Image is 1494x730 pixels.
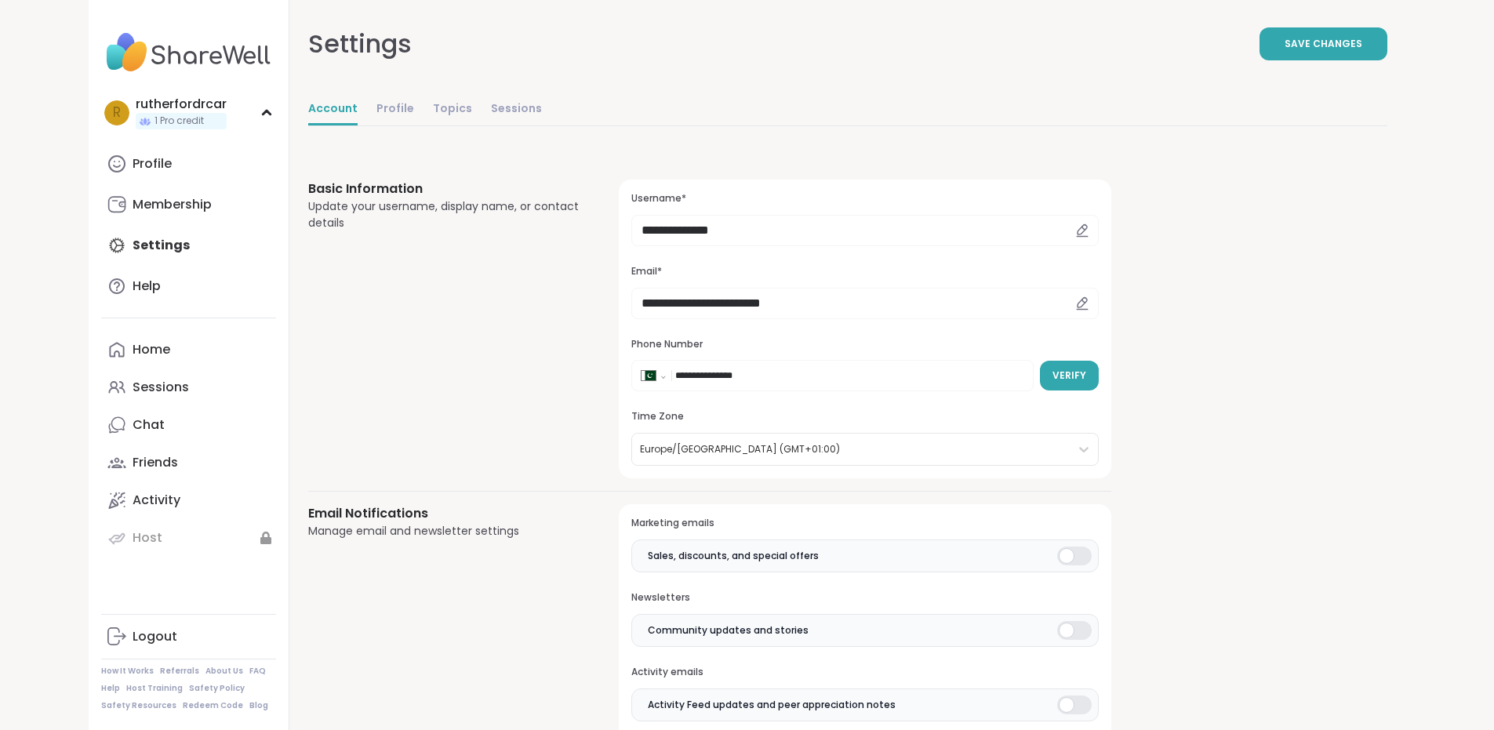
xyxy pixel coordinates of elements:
[491,94,542,125] a: Sessions
[154,114,204,128] span: 1 Pro credit
[1285,37,1362,51] span: Save Changes
[648,623,809,637] span: Community updates and stories
[133,529,162,547] div: Host
[136,96,227,113] div: rutherfordrcar
[101,481,276,519] a: Activity
[308,25,412,63] div: Settings
[101,519,276,557] a: Host
[308,198,582,231] div: Update your username, display name, or contact details
[183,700,243,711] a: Redeem Code
[1052,369,1086,383] span: Verify
[101,406,276,444] a: Chat
[160,666,199,677] a: Referrals
[205,666,243,677] a: About Us
[101,186,276,223] a: Membership
[1040,361,1099,390] button: Verify
[133,155,172,173] div: Profile
[376,94,414,125] a: Profile
[631,410,1098,423] h3: Time Zone
[631,666,1098,679] h3: Activity emails
[133,278,161,295] div: Help
[101,666,154,677] a: How It Works
[101,700,176,711] a: Safety Resources
[308,94,358,125] a: Account
[433,94,472,125] a: Topics
[133,416,165,434] div: Chat
[133,454,178,471] div: Friends
[133,492,180,509] div: Activity
[101,683,120,694] a: Help
[1260,27,1387,60] button: Save Changes
[101,331,276,369] a: Home
[631,591,1098,605] h3: Newsletters
[101,444,276,481] a: Friends
[133,196,212,213] div: Membership
[189,683,245,694] a: Safety Policy
[308,504,582,523] h3: Email Notifications
[631,338,1098,351] h3: Phone Number
[631,517,1098,530] h3: Marketing emails
[631,192,1098,205] h3: Username*
[113,103,121,123] span: r
[101,618,276,656] a: Logout
[631,265,1098,278] h3: Email*
[308,180,582,198] h3: Basic Information
[133,341,170,358] div: Home
[249,700,268,711] a: Blog
[648,549,819,563] span: Sales, discounts, and special offers
[133,628,177,645] div: Logout
[249,666,266,677] a: FAQ
[133,379,189,396] div: Sessions
[101,267,276,305] a: Help
[126,683,183,694] a: Host Training
[101,145,276,183] a: Profile
[648,698,896,712] span: Activity Feed updates and peer appreciation notes
[101,369,276,406] a: Sessions
[308,523,582,539] div: Manage email and newsletter settings
[101,25,276,80] img: ShareWell Nav Logo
